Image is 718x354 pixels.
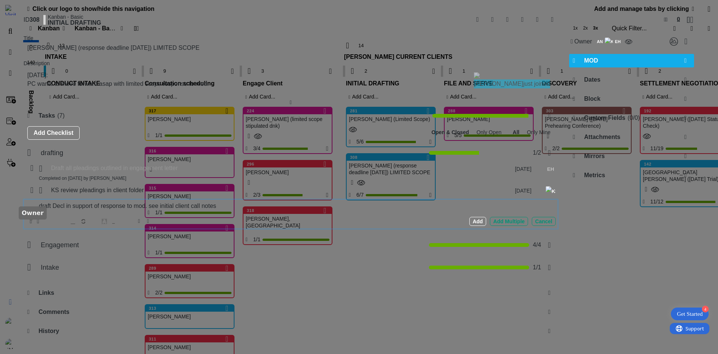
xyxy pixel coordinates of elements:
[533,148,541,157] span: 1 / 2
[51,164,501,173] p: Draft all pleadings outlined in engagement letter
[27,80,554,88] p: PC wants to move forward asap with limited scope response to mod.
[474,81,523,87] span: [PERSON_NAME]
[504,186,542,196] div: [DATE]
[584,152,681,161] span: Mirrors
[39,288,544,297] span: Links
[533,263,541,272] span: 1 / 1
[509,126,523,140] div: All
[27,71,554,80] p: [DATE]:
[30,16,40,23] b: 308
[48,14,101,20] span: Kanban - Basic
[490,217,528,226] div: Add Multiple
[48,20,101,26] b: INITIAL DRAFTING
[533,240,541,249] span: 4 / 4
[574,37,592,46] span: Owner
[584,56,681,65] span: MOD
[584,75,681,84] span: Dates
[27,126,80,140] button: Add Checklist
[596,37,604,46] div: AN
[546,186,556,196] img: KS
[39,327,544,336] span: History
[39,202,553,211] p: draft Decl in support of response to mod. see initial client call notes
[24,42,558,54] input: type card name here...
[16,1,34,10] span: Support
[504,164,542,174] div: [DATE]
[22,209,44,217] h5: Owner
[702,306,709,312] div: 4
[39,175,126,182] div: Completed on [DATE] by [PERSON_NAME]
[39,111,429,120] span: Tasks
[474,72,480,78] img: DEZMl8YG0xcQqluc7pnrobW4Pfi88F1E.JPG
[523,81,550,87] span: just joined
[614,37,622,46] div: EH
[584,114,681,122] span: Custom Fields
[39,238,207,252] input: Add Checklist...
[24,60,50,67] span: Description
[473,126,505,140] div: Only Open
[628,115,640,121] span: ( 0/0 )
[428,126,473,140] div: Open & Closed
[584,94,681,103] span: Block
[39,261,207,274] input: Add Checklist...
[532,217,556,226] div: Cancel
[24,15,40,24] span: ID
[24,35,33,42] label: Title
[523,126,554,140] div: Only Mine
[677,310,703,318] div: Get Started
[671,308,709,320] div: Open Get Started checklist, remaining modules: 4
[584,171,681,180] span: Metrics
[584,133,681,142] span: Attachments
[51,186,501,195] p: KS review pleadings in client folder
[39,308,544,317] span: Comments
[469,217,486,226] div: Add
[605,37,613,46] img: KS
[39,146,207,160] input: Add Checklist...
[546,164,556,174] div: EH
[57,112,65,119] span: ( 7 )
